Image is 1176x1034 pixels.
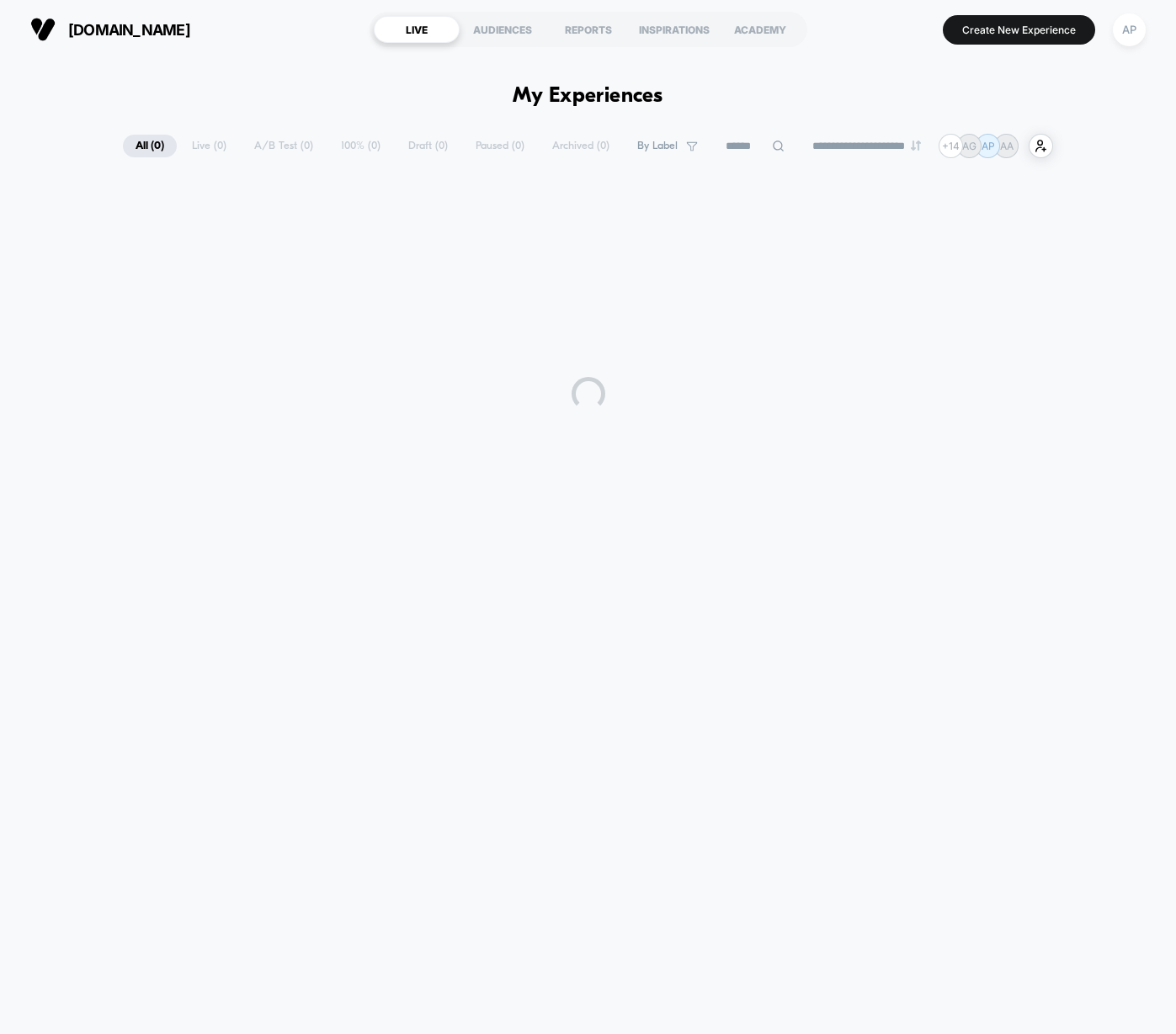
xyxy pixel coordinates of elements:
[25,16,195,43] button: [DOMAIN_NAME]
[637,140,678,152] span: By Label
[943,15,1095,45] button: Create New Experience
[631,16,717,43] div: INSPIRATIONS
[1108,13,1151,47] button: AP
[911,141,921,151] img: end
[982,140,995,152] p: AP
[1000,140,1014,152] p: AA
[545,16,631,43] div: REPORTS
[513,84,663,109] h1: My Experiences
[68,21,190,39] span: [DOMAIN_NAME]
[460,16,545,43] div: AUDIENCES
[717,16,803,43] div: ACADEMY
[1113,13,1146,46] div: AP
[374,16,460,43] div: LIVE
[939,134,963,158] div: + 14
[123,135,177,157] span: All ( 0 )
[30,17,56,42] img: Visually logo
[962,140,976,152] p: AG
